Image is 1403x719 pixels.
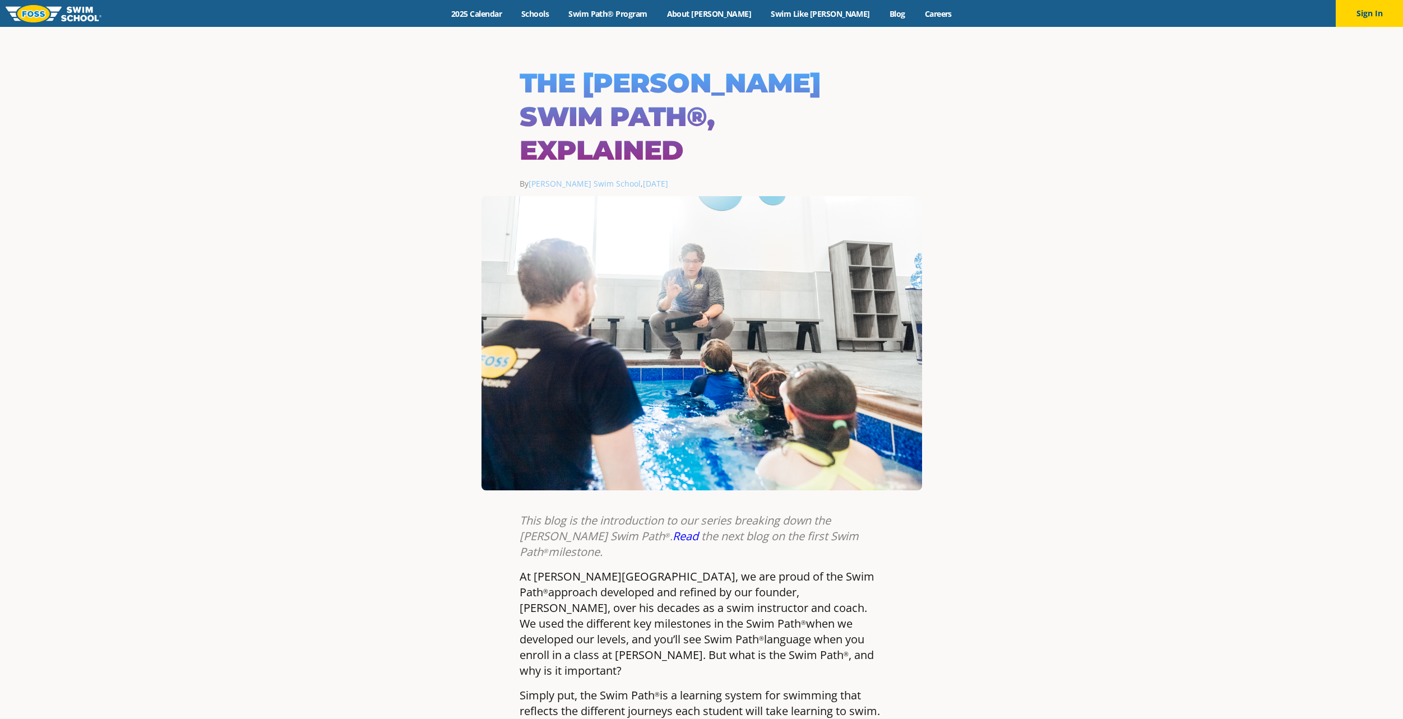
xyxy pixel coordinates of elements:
a: 2025 Calendar [442,8,512,19]
sup: ® [665,531,670,539]
img: FOSS Swim School Logo [6,5,101,22]
a: [DATE] [643,178,668,189]
a: Swim Path® Program [559,8,657,19]
a: Careers [915,8,961,19]
a: About [PERSON_NAME] [657,8,761,19]
sup: ® [655,690,660,698]
sup: ® [543,587,548,595]
a: Schools [512,8,559,19]
sup: ® [543,547,548,555]
sup: ® [844,650,849,658]
a: Swim Like [PERSON_NAME] [761,8,880,19]
em: This blog is the introduction to our series breaking down the [PERSON_NAME] Swim Path . the next ... [520,513,859,559]
a: Read [673,528,698,544]
h1: The [PERSON_NAME] Swim Path®, Explained [520,66,884,167]
sup: ® [801,619,806,627]
a: [PERSON_NAME] Swim School [529,178,641,189]
span: By [520,178,641,189]
a: Blog [879,8,915,19]
span: , [641,178,668,189]
sup: ® [759,634,764,642]
p: At [PERSON_NAME][GEOGRAPHIC_DATA], we are proud of the Swim Path approach developed and refined b... [520,569,884,679]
